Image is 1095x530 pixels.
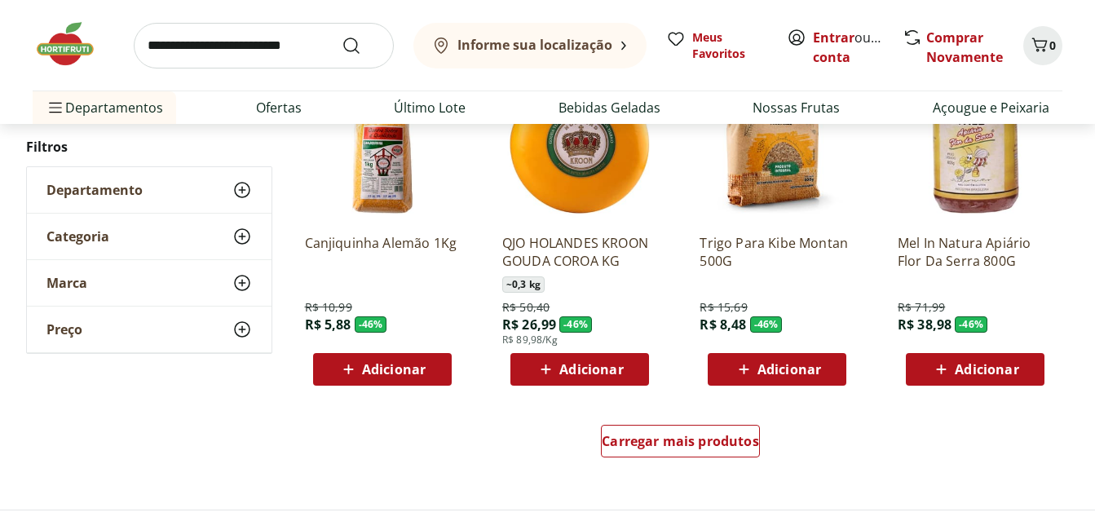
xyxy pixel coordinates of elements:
[510,353,649,386] button: Adicionar
[906,353,1044,386] button: Adicionar
[898,66,1053,221] img: Mel In Natura Apiário Flor Da Serra 800G
[926,29,1003,66] a: Comprar Novamente
[46,88,163,127] span: Departamentos
[46,321,82,338] span: Preço
[27,307,272,352] button: Preço
[342,36,381,55] button: Submit Search
[813,29,903,66] a: Criar conta
[700,66,854,221] img: Trigo Para Kibe Montan 500G
[27,167,272,213] button: Departamento
[502,276,545,293] span: ~ 0,3 kg
[394,98,466,117] a: Último Lote
[502,66,657,221] img: QJO HOLANDES KROON GOUDA COROA KG
[46,228,109,245] span: Categoria
[305,234,460,270] a: Canjiquinha Alemão 1Kg
[898,299,945,316] span: R$ 71,99
[602,435,759,448] span: Carregar mais produtos
[502,333,558,347] span: R$ 89,98/Kg
[559,98,660,117] a: Bebidas Geladas
[46,182,143,198] span: Departamento
[601,425,760,464] a: Carregar mais produtos
[27,214,272,259] button: Categoria
[305,66,460,221] img: Canjiquinha Alemão 1Kg
[666,29,767,62] a: Meus Favoritos
[457,36,612,54] b: Informe sua localização
[46,275,87,291] span: Marca
[933,98,1049,117] a: Açougue e Peixaria
[559,316,592,333] span: - 46 %
[700,316,746,333] span: R$ 8,48
[1049,38,1056,53] span: 0
[256,98,302,117] a: Ofertas
[955,316,987,333] span: - 46 %
[33,20,114,68] img: Hortifruti
[955,363,1018,376] span: Adicionar
[1023,26,1062,65] button: Carrinho
[502,316,556,333] span: R$ 26,99
[413,23,647,68] button: Informe sua localização
[134,23,394,68] input: search
[313,353,452,386] button: Adicionar
[355,316,387,333] span: - 46 %
[700,234,854,270] a: Trigo Para Kibe Montan 500G
[813,28,885,67] span: ou
[753,98,840,117] a: Nossas Frutas
[692,29,767,62] span: Meus Favoritos
[750,316,783,333] span: - 46 %
[305,316,351,333] span: R$ 5,88
[502,299,550,316] span: R$ 50,40
[46,88,65,127] button: Menu
[26,130,272,163] h2: Filtros
[813,29,854,46] a: Entrar
[502,234,657,270] a: QJO HOLANDES KROON GOUDA COROA KG
[700,299,747,316] span: R$ 15,69
[898,234,1053,270] a: Mel In Natura Apiário Flor Da Serra 800G
[305,299,352,316] span: R$ 10,99
[27,260,272,306] button: Marca
[559,363,623,376] span: Adicionar
[362,363,426,376] span: Adicionar
[757,363,821,376] span: Adicionar
[898,316,952,333] span: R$ 38,98
[708,353,846,386] button: Adicionar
